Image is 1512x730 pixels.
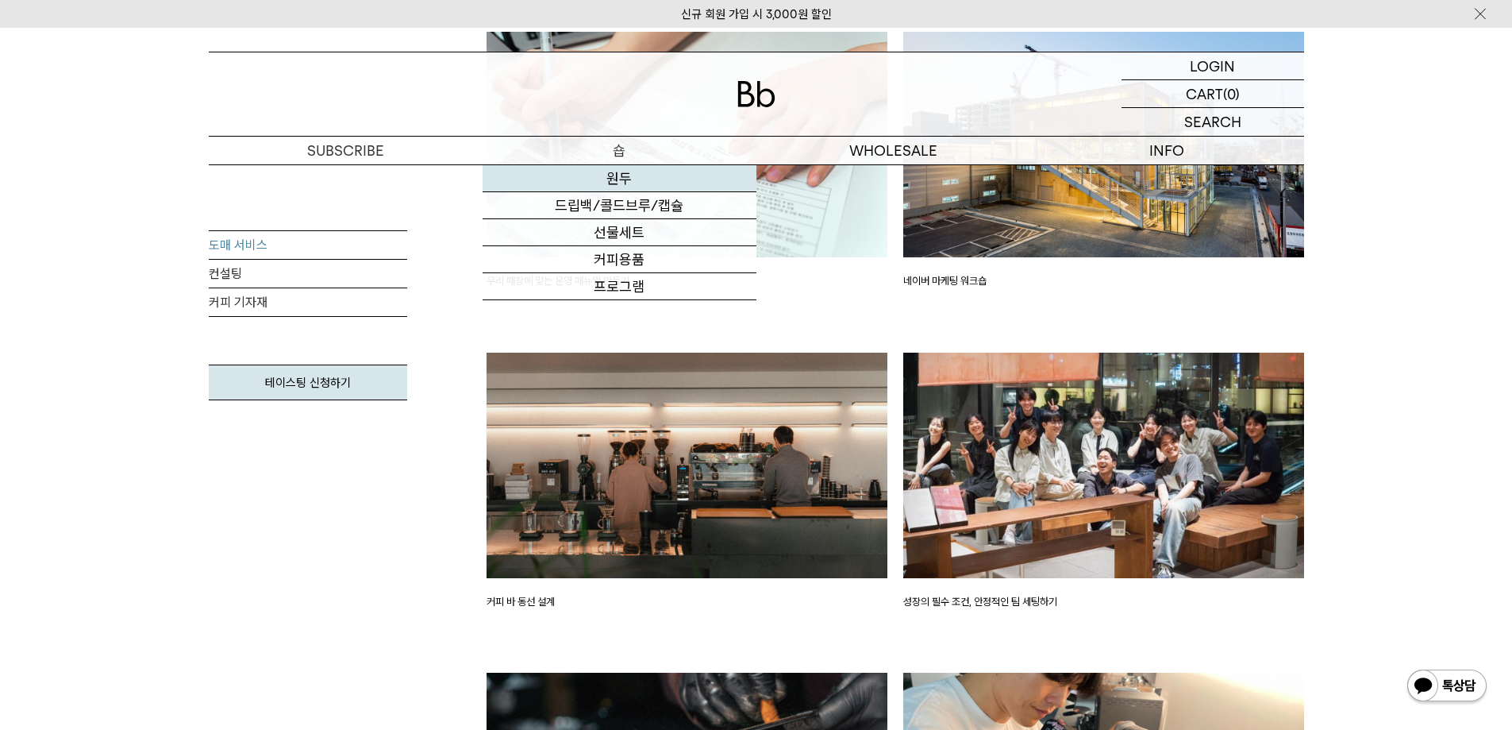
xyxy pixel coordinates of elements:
a: 커피용품 [483,246,756,273]
a: 프로그램 [483,273,756,300]
p: CART [1186,80,1223,107]
img: 커피 바 동선 설계 이미지 [487,353,887,578]
a: LOGIN [1121,52,1304,80]
p: 성장의 필수 조건, 안정적인 팀 세팅하기 [903,594,1304,610]
p: 네이버 마케팅 워크숍 [903,273,1304,289]
img: 로고 [737,81,775,107]
img: 카카오톡 채널 1:1 채팅 버튼 [1406,668,1488,706]
p: WHOLESALE [756,137,1030,164]
p: 커피 바 동선 설계 [487,594,887,610]
a: 커피 기자재 [209,288,407,317]
a: 숍 [483,137,756,164]
a: 테이스팅 신청하기 [209,365,407,400]
p: SEARCH [1184,108,1241,136]
a: 신규 회원 가입 시 3,000원 할인 [681,7,832,21]
a: 컨설팅 [209,260,407,288]
a: 드립백/콜드브루/캡슐 [483,192,756,219]
a: 도매 서비스 [209,231,407,260]
a: 선물세트 [483,219,756,246]
a: CART (0) [1121,80,1304,108]
p: (0) [1223,80,1240,107]
img: 성장의 필수 조건, 안정적인 팀 세팅하기 이미지 [903,353,1304,578]
a: 원두 [483,165,756,192]
a: SUBSCRIBE [209,137,483,164]
p: INFO [1030,137,1304,164]
p: LOGIN [1190,52,1235,79]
